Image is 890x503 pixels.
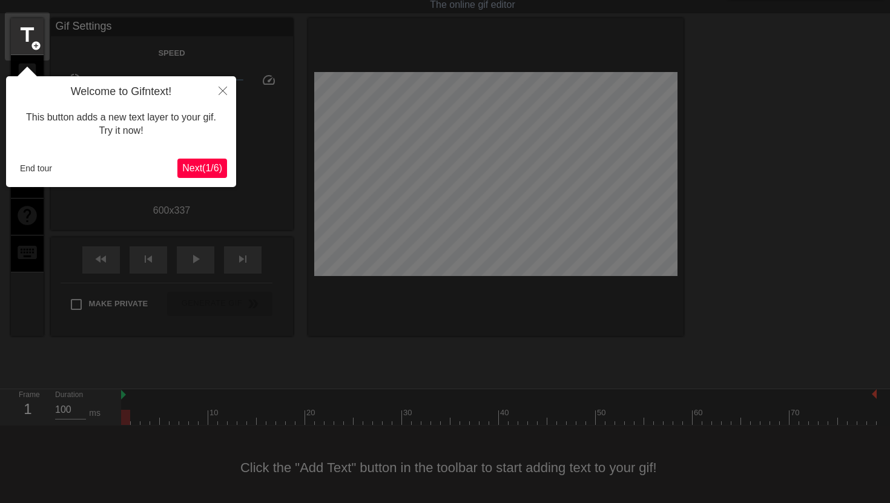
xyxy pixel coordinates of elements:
[15,159,57,177] button: End tour
[15,85,227,99] h4: Welcome to Gifntext!
[182,163,222,173] span: Next ( 1 / 6 )
[15,99,227,150] div: This button adds a new text layer to your gif. Try it now!
[177,159,227,178] button: Next
[209,76,236,104] button: Close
